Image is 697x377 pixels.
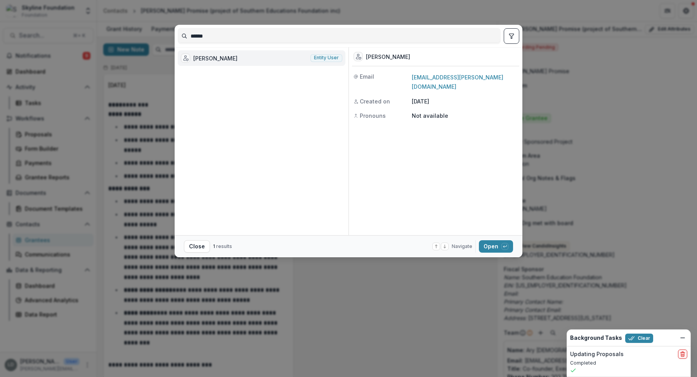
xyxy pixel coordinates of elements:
span: results [216,243,232,249]
span: Navigate [452,243,472,250]
button: Close [184,240,210,253]
p: [DATE] [412,97,518,105]
span: Created on [360,97,390,105]
button: delete [678,349,687,359]
span: Email [360,72,374,81]
span: Entity user [314,55,339,60]
div: [PERSON_NAME] [366,53,410,61]
button: toggle filters [504,28,519,44]
p: Completed [570,360,687,367]
p: Not available [412,112,518,120]
span: 1 [213,243,215,249]
h2: Updating Proposals [570,351,624,358]
a: [EMAIL_ADDRESS][PERSON_NAME][DOMAIN_NAME] [412,74,503,90]
div: [PERSON_NAME] [193,54,238,62]
h2: Background Tasks [570,335,622,341]
button: Clear [625,334,653,343]
button: Open [479,240,513,253]
span: Pronouns [360,112,386,120]
button: Dismiss [678,333,687,343]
